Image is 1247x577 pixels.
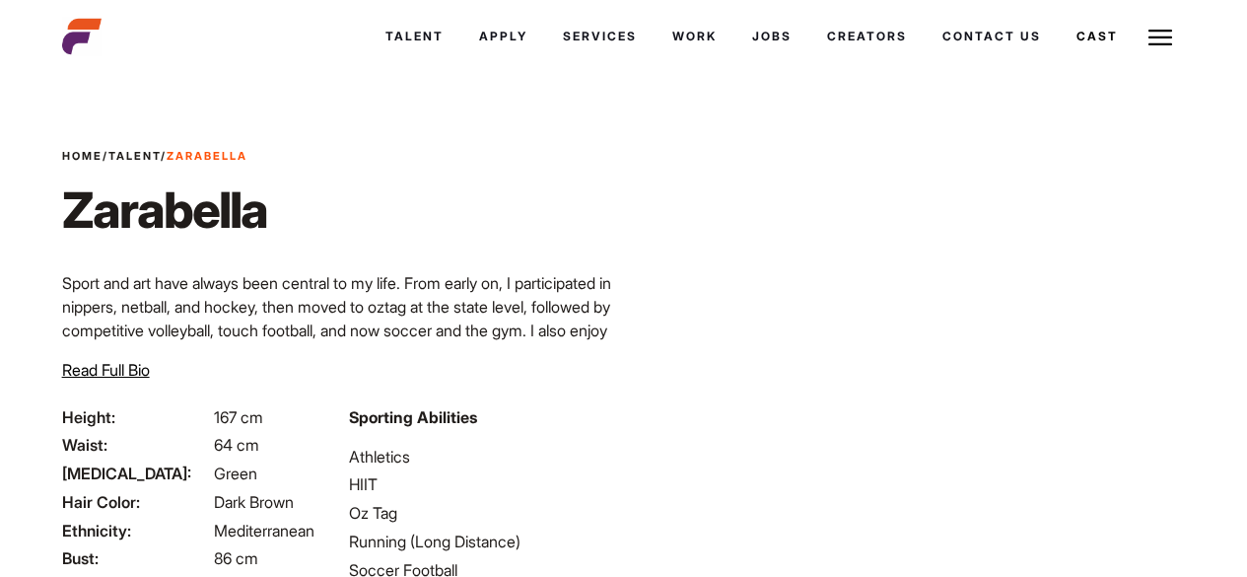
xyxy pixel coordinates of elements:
[62,546,210,570] span: Bust:
[214,407,263,427] span: 167 cm
[655,10,734,63] a: Work
[62,149,103,163] a: Home
[1148,26,1172,49] img: Burger icon
[734,10,809,63] a: Jobs
[62,433,210,457] span: Waist:
[62,358,150,382] button: Read Full Bio
[349,501,612,525] li: Oz Tag
[545,10,655,63] a: Services
[925,10,1059,63] a: Contact Us
[349,472,612,496] li: HIIT
[62,360,150,380] span: Read Full Bio
[368,10,461,63] a: Talent
[1059,10,1136,63] a: Cast
[62,519,210,542] span: Ethnicity:
[62,405,210,429] span: Height:
[461,10,545,63] a: Apply
[62,271,612,461] p: Sport and art have always been central to my life. From early on, I participated in nippers, netb...
[62,180,267,240] h1: Zarabella
[167,149,247,163] strong: Zarabella
[214,435,259,455] span: 64 cm
[349,530,612,553] li: Running (Long Distance)
[62,462,210,485] span: [MEDICAL_DATA]:
[108,149,161,163] a: Talent
[214,548,258,568] span: 86 cm
[214,521,314,541] span: Mediterranean
[214,492,294,512] span: Dark Brown
[214,464,257,483] span: Green
[62,17,102,56] img: cropped-aefm-brand-fav-22-square.png
[349,445,612,469] li: Athletics
[62,148,247,165] span: / /
[62,490,210,514] span: Hair Color:
[809,10,925,63] a: Creators
[349,407,477,427] strong: Sporting Abilities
